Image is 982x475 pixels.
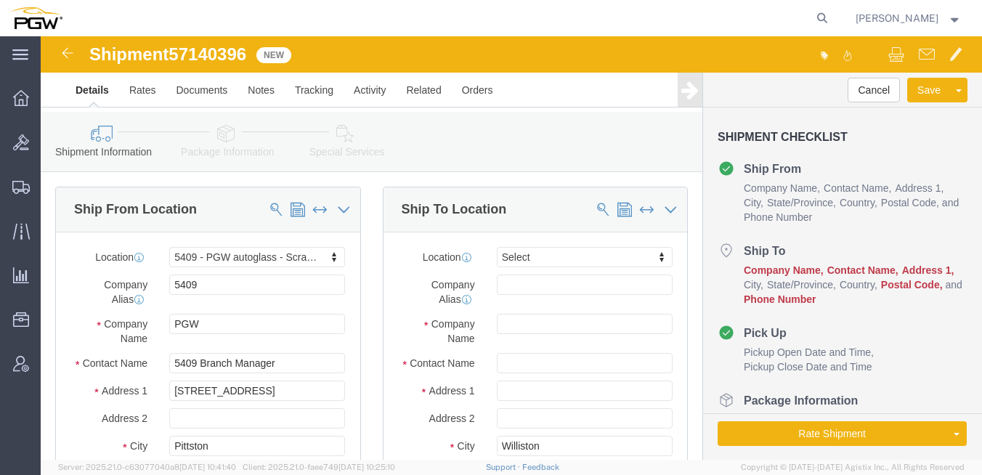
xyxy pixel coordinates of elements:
[10,7,62,29] img: logo
[338,463,395,471] span: [DATE] 10:25:10
[741,461,965,474] span: Copyright © [DATE]-[DATE] Agistix Inc., All Rights Reserved
[856,10,938,26] span: Ksenia Gushchina-Kerecz
[486,463,522,471] a: Support
[522,463,559,471] a: Feedback
[41,36,982,460] iframe: FS Legacy Container
[179,463,236,471] span: [DATE] 10:41:40
[855,9,962,27] button: [PERSON_NAME]
[243,463,395,471] span: Client: 2025.21.0-faee749
[58,463,236,471] span: Server: 2025.21.0-c63077040a8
